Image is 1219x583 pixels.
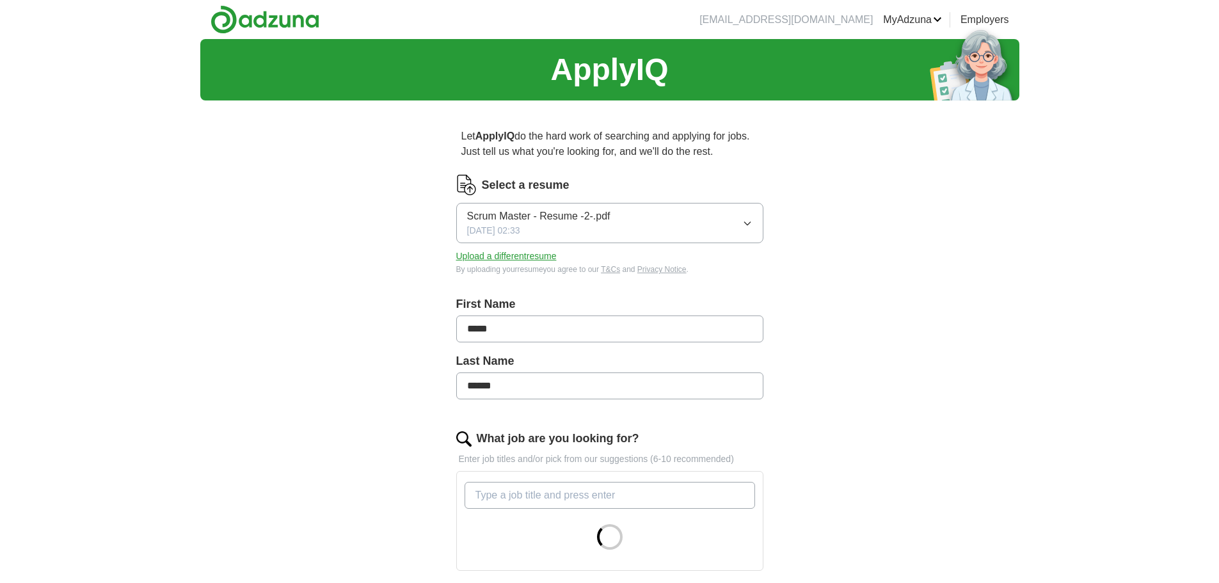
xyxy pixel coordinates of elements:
label: Last Name [456,353,763,370]
li: [EMAIL_ADDRESS][DOMAIN_NAME] [699,12,873,28]
a: Privacy Notice [637,265,687,274]
button: Scrum Master - Resume -2-.pdf[DATE] 02:33 [456,203,763,243]
label: Select a resume [482,177,570,194]
h1: ApplyIQ [550,47,668,93]
img: Adzuna logo [211,5,319,34]
label: First Name [456,296,763,313]
input: Type a job title and press enter [465,482,755,509]
div: By uploading your resume you agree to our and . [456,264,763,275]
p: Let do the hard work of searching and applying for jobs. Just tell us what you're looking for, an... [456,124,763,164]
img: search.png [456,431,472,447]
span: [DATE] 02:33 [467,224,520,237]
a: MyAdzuna [883,12,942,28]
strong: ApplyIQ [475,131,514,141]
span: Scrum Master - Resume -2-.pdf [467,209,610,224]
a: T&Cs [601,265,620,274]
button: Upload a differentresume [456,250,557,263]
img: CV Icon [456,175,477,195]
a: Employers [960,12,1009,28]
label: What job are you looking for? [477,430,639,447]
p: Enter job titles and/or pick from our suggestions (6-10 recommended) [456,452,763,466]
